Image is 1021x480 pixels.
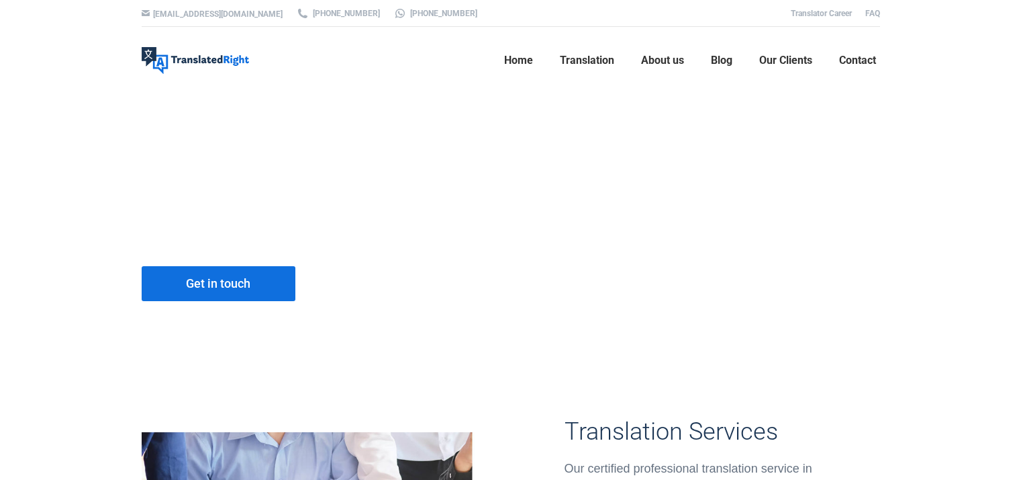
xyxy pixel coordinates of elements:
span: Home [504,54,533,67]
strong: EMAIL [EMAIL_ADDRESS][DOMAIN_NAME] [333,294,485,327]
a: Get in touch [142,266,295,301]
a: [PHONE_NUMBER] [296,7,380,19]
a: Home [500,39,537,82]
a: Contact [835,39,880,82]
a: [EMAIL_ADDRESS][DOMAIN_NAME] [153,9,283,19]
span: Contact [839,54,876,67]
h3: Translation Services [565,417,880,446]
a: About us [637,39,688,82]
a: [PHONE_NUMBER] [393,7,477,19]
span: Our Clients [759,54,812,67]
img: Translated Right [142,47,249,74]
a: FAQ [865,9,880,18]
span: Get in touch [186,277,250,290]
h1: Translation Services [142,190,627,233]
span: Translation [560,54,614,67]
a: Translator Career [791,9,852,18]
a: Blog [707,39,736,82]
a: Translation [556,39,618,82]
span: Blog [711,54,732,67]
a: Our Clients [755,39,816,82]
div: QUESTIONS? [333,266,497,329]
span: About us [641,54,684,67]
